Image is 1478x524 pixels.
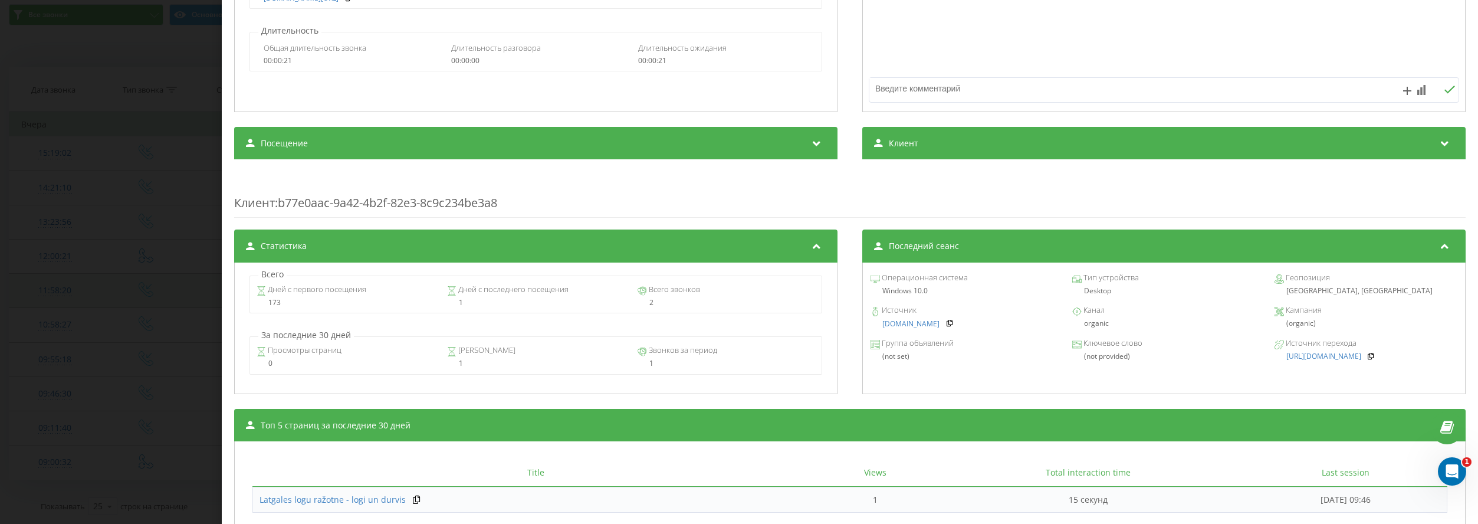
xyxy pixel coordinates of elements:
[889,137,918,149] span: Клиент
[264,42,366,53] span: Общая длительность звонка
[1082,272,1139,284] span: Тип устройства
[234,171,1466,218] div: : b77e0aac-9a42-4b2f-82e3-8c9c234be3a8
[261,240,307,252] span: Статистика
[234,195,275,211] span: Клиент
[1244,459,1447,487] th: Last session
[638,42,727,53] span: Длительность ожидания
[889,240,959,252] span: Последний сеанс
[456,284,569,296] span: Дней с последнего посещения
[880,272,968,284] span: Операционная система
[1462,457,1472,467] span: 1
[882,320,940,328] a: [DOMAIN_NAME]
[880,338,954,349] span: Группа объявлений
[258,268,287,280] p: Всего
[1438,457,1466,486] iframe: Intercom live chat
[258,329,354,341] p: За последние 30 дней
[1082,338,1142,349] span: Ключевое слово
[456,345,515,356] span: [PERSON_NAME]
[638,359,814,368] div: 1
[451,42,540,53] span: Длительность разговора
[266,345,341,356] span: Просмотры страниц
[647,284,700,296] span: Всего звонков
[447,299,624,307] div: 1
[1072,287,1255,295] div: Desktop
[1244,487,1447,513] td: [DATE] 09:46
[880,304,917,316] span: Источник
[1072,319,1255,327] div: organic
[1284,304,1322,316] span: Кампания
[819,487,931,513] td: 1
[871,287,1053,295] div: Windows 10.0
[932,487,1244,513] td: 15 секунд
[261,137,308,149] span: Посещение
[451,57,620,65] div: 00:00:00
[447,359,624,368] div: 1
[264,57,433,65] div: 00:00:21
[638,57,808,65] div: 00:00:21
[258,25,321,37] p: Длительность
[1284,272,1330,284] span: Геопозиция
[1286,352,1361,361] a: [URL][DOMAIN_NAME]
[257,299,433,307] div: 173
[638,299,814,307] div: 2
[871,352,1053,361] div: (not set)
[1275,287,1457,295] div: [GEOGRAPHIC_DATA], [GEOGRAPHIC_DATA]
[252,459,819,487] th: Title
[266,284,366,296] span: Дней с первого посещения
[932,459,1244,487] th: Total interaction time
[1072,352,1255,361] div: (not provided)
[819,459,931,487] th: Views
[261,420,410,431] span: Топ 5 страниц за последние 30 дней
[257,359,433,368] div: 0
[647,345,717,356] span: Звонков за период
[1284,338,1357,349] span: Источник перехода
[260,494,406,506] a: Latgales logu ražotne - logi un durvis
[1275,319,1457,327] div: (organic)
[1082,304,1105,316] span: Канал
